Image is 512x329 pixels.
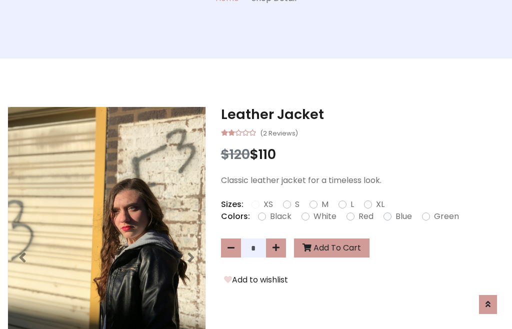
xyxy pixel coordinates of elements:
button: Add To Cart [294,238,369,257]
h3: Leather Jacket [221,106,504,122]
label: XS [263,198,273,210]
span: $120 [221,145,250,163]
p: Sizes: [221,198,243,210]
label: Black [270,210,291,222]
label: XL [376,198,384,210]
h3: $ [221,146,504,162]
label: White [313,210,336,222]
p: Classic leather jacket for a timeless look. [221,174,504,186]
label: Red [358,210,373,222]
p: Colors: [221,210,250,222]
label: Blue [395,210,412,222]
label: L [350,198,354,210]
label: Green [434,210,459,222]
label: S [295,198,299,210]
label: M [321,198,328,210]
small: (2 Reviews) [260,126,298,138]
button: Add to wishlist [221,273,291,286]
span: 110 [258,145,276,163]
